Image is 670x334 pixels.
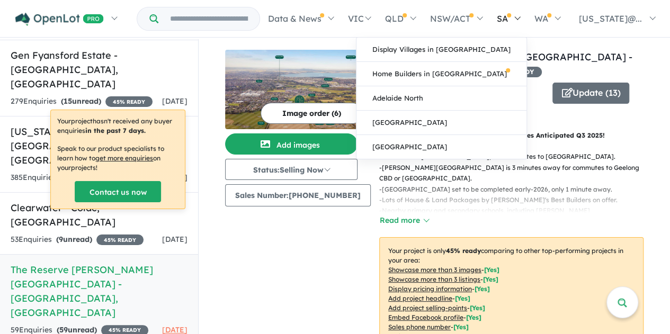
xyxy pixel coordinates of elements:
[379,205,652,227] p: - Nearby primary and secondary schools, including [PERSON_NAME][GEOGRAPHIC_DATA], [GEOGRAPHIC_DAT...
[11,263,187,320] h5: The Reserve [PERSON_NAME][GEOGRAPHIC_DATA] - [GEOGRAPHIC_DATA] , [GEOGRAPHIC_DATA]
[162,234,187,244] span: [DATE]
[379,163,652,184] p: - [PERSON_NAME][GEOGRAPHIC_DATA] is 3 minutes away for commutes to Geelong CBD or [GEOGRAPHIC_DATA].
[475,285,490,293] span: [ Yes ]
[446,247,481,255] b: 45 % ready
[484,266,499,274] span: [ Yes ]
[579,13,642,24] span: [US_STATE]@...
[59,234,63,244] span: 9
[162,96,187,106] span: [DATE]
[470,304,485,312] span: [ Yes ]
[466,313,481,321] span: [ Yes ]
[57,144,178,173] p: Speak to our product specialists to learn how to on your projects !
[356,135,526,159] a: [GEOGRAPHIC_DATA]
[453,323,469,331] span: [ Yes ]
[379,184,652,195] p: - [GEOGRAPHIC_DATA] set to be completed early-2026, only 1 minute away.
[85,127,146,134] b: in the past 7 days.
[61,96,101,106] strong: ( unread)
[388,266,481,274] u: Showcase more than 3 images
[388,313,463,321] u: Embed Facebook profile
[225,133,358,155] button: Add images
[388,275,480,283] u: Showcase more than 3 listings
[11,171,154,184] div: 385 Enquir ies
[356,86,526,111] a: Adelaide North
[11,124,187,167] h5: [US_STATE] Estate - [GEOGRAPHIC_DATA] , [GEOGRAPHIC_DATA]
[388,323,451,331] u: Sales phone number
[483,275,498,283] span: [ Yes ]
[11,48,187,91] h5: Gen Fyansford Estate - [GEOGRAPHIC_DATA] , [GEOGRAPHIC_DATA]
[57,116,178,136] p: Your project hasn't received any buyer enquiries
[64,96,72,106] span: 15
[225,159,358,180] button: Status:Selling Now
[225,50,358,129] img: The Reserve Armstrong Creek Estate - Charlemont
[160,7,257,30] input: Try estate name, suburb, builder or developer
[56,234,92,244] strong: ( unread)
[261,103,363,124] button: Image order (6)
[356,62,526,86] a: Home Builders in [GEOGRAPHIC_DATA]
[388,285,472,293] u: Display pricing information
[11,201,187,229] h5: Clearwater - Colac , [GEOGRAPHIC_DATA]
[379,214,429,227] button: Read more
[356,111,526,135] a: [GEOGRAPHIC_DATA]
[11,95,153,108] div: 279 Enquir ies
[388,294,452,302] u: Add project headline
[95,154,153,162] u: get more enquiries
[455,294,470,302] span: [ Yes ]
[15,13,104,26] img: Openlot PRO Logo White
[552,83,629,104] button: Update (13)
[11,233,144,246] div: 53 Enquir ies
[356,38,526,62] a: Display Villages in [GEOGRAPHIC_DATA]
[225,184,371,206] button: Sales Number:[PHONE_NUMBER]
[75,181,161,202] a: Contact us now
[105,96,153,107] span: 45 % READY
[388,304,467,312] u: Add project selling-points
[96,234,144,245] span: 45 % READY
[379,195,652,205] p: - Lots of House & Land Packages by [PERSON_NAME]'s Best Builders on offer.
